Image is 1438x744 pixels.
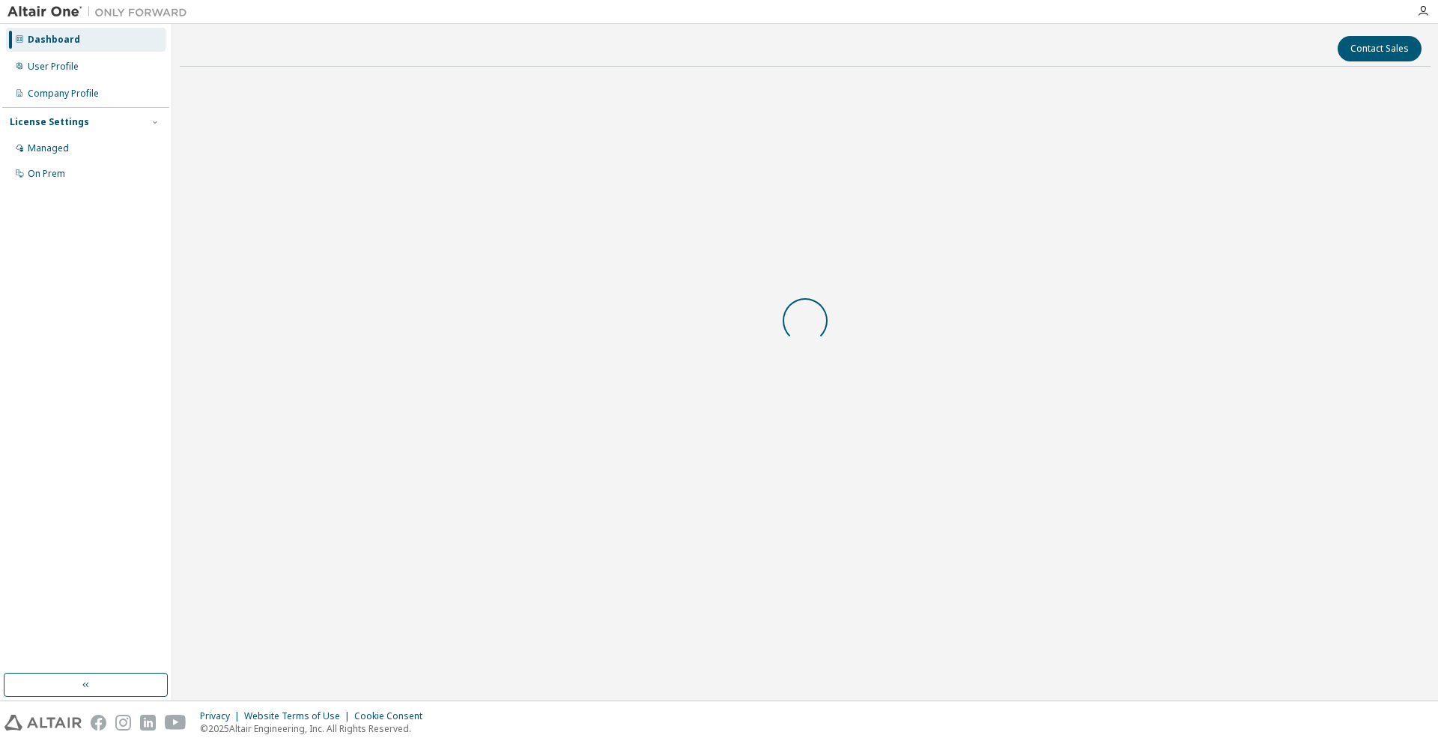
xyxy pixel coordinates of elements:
img: altair_logo.svg [4,715,82,731]
div: Company Profile [28,88,99,100]
div: Managed [28,142,69,154]
img: linkedin.svg [140,715,156,731]
img: instagram.svg [115,715,131,731]
img: Altair One [7,4,195,19]
div: On Prem [28,168,65,180]
button: Contact Sales [1338,36,1422,61]
p: © 2025 Altair Engineering, Inc. All Rights Reserved. [200,722,431,735]
div: Cookie Consent [354,710,431,722]
img: youtube.svg [165,715,186,731]
div: Privacy [200,710,244,722]
div: Dashboard [28,34,80,46]
img: facebook.svg [91,715,106,731]
div: Website Terms of Use [244,710,354,722]
div: License Settings [10,116,89,128]
div: User Profile [28,61,79,73]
